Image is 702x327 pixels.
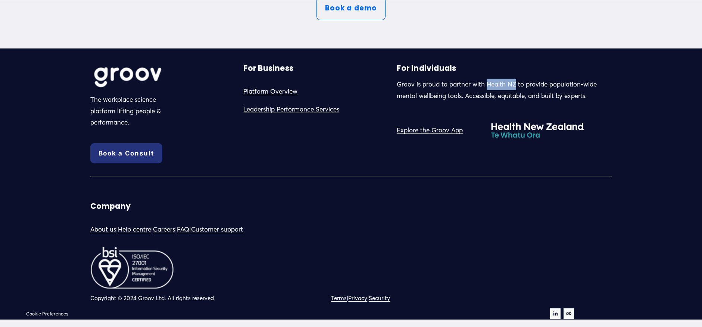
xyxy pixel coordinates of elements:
a: LinkedIn [550,308,561,319]
section: Manage previously selected cookie options [22,308,72,320]
p: Groov is proud to partner with Health NZ to provide population-wide mental wellbeing tools. Acces... [397,79,612,101]
a: Explore the Groov App [397,125,463,136]
a: Careers [153,224,175,235]
a: FAQ [177,224,189,235]
a: Customer support [191,224,243,235]
p: | | [331,293,502,304]
p: Copyright © 2024 Groov Ltd. All rights reserved [90,293,349,304]
a: Book a Consult [90,143,162,163]
strong: For Individuals [397,63,456,73]
a: Help centre [118,224,151,235]
a: URL [564,308,574,319]
a: Privacy [348,293,367,304]
p: The workplace science platform lifting people & performance. [90,94,174,128]
a: Security [369,293,390,304]
a: Platform Overview [243,86,297,97]
strong: Company [90,201,131,211]
strong: For Business [243,63,293,73]
button: Cookie Preferences [26,311,68,317]
a: About us [90,224,116,235]
a: Terms [331,293,347,304]
a: Leadership Performance Services [243,104,339,115]
p: | | | | [90,224,349,235]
